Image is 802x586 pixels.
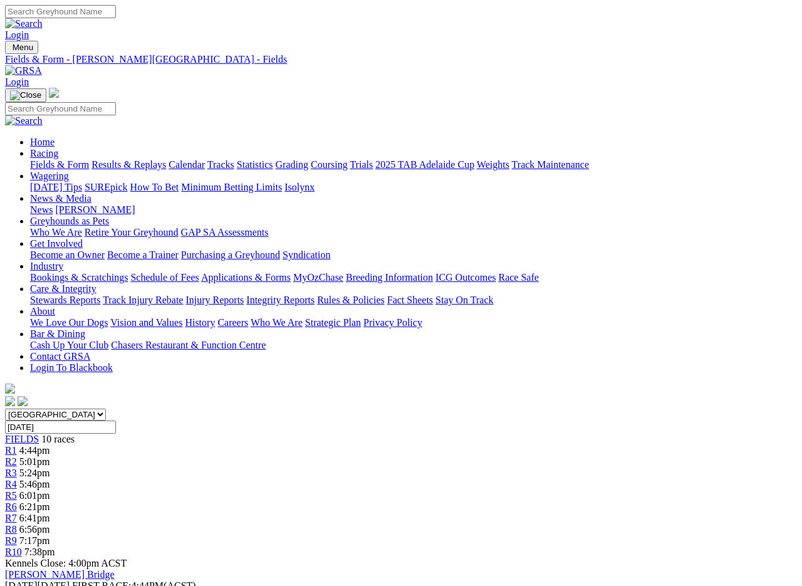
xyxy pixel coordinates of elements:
a: R8 [5,524,17,535]
a: Who We Are [30,227,82,238]
a: 2025 TAB Adelaide Cup [375,159,474,170]
span: Kennels Close: 4:00pm ACST [5,558,127,568]
img: facebook.svg [5,396,15,406]
a: Privacy Policy [363,317,422,328]
a: Get Involved [30,238,83,249]
a: About [30,306,55,317]
input: Search [5,5,116,18]
a: We Love Our Dogs [30,317,108,328]
a: R1 [5,445,17,456]
a: News [30,204,53,215]
input: Select date [5,421,116,434]
div: News & Media [30,204,797,216]
a: Minimum Betting Limits [181,182,282,192]
a: How To Bet [130,182,179,192]
div: Industry [30,272,797,283]
div: Bar & Dining [30,340,797,351]
span: R4 [5,479,17,489]
a: Login [5,29,29,40]
a: Injury Reports [185,295,244,305]
a: ICG Outcomes [435,272,496,283]
a: Coursing [311,159,348,170]
span: 5:46pm [19,479,50,489]
span: 7:38pm [24,547,55,557]
a: Statistics [237,159,273,170]
img: logo-grsa-white.png [5,384,15,394]
a: Fact Sheets [387,295,433,305]
a: Retire Your Greyhound [85,227,179,238]
a: Racing [30,148,58,159]
span: 7:17pm [19,535,50,546]
span: 4:44pm [19,445,50,456]
a: Industry [30,261,63,271]
a: Syndication [283,249,330,260]
div: Care & Integrity [30,295,797,306]
a: Stewards Reports [30,295,100,305]
a: R5 [5,490,17,501]
a: Login [5,76,29,87]
img: GRSA [5,65,42,76]
a: Schedule of Fees [130,272,199,283]
a: FIELDS [5,434,39,444]
a: Vision and Values [110,317,182,328]
a: Contact GRSA [30,351,90,362]
div: Greyhounds as Pets [30,227,797,238]
a: R6 [5,501,17,512]
a: R9 [5,535,17,546]
a: Track Injury Rebate [103,295,183,305]
span: 6:01pm [19,490,50,501]
img: twitter.svg [18,396,28,406]
span: 6:41pm [19,513,50,523]
a: Chasers Restaurant & Function Centre [111,340,266,350]
div: Get Involved [30,249,797,261]
a: Trials [350,159,373,170]
button: Toggle navigation [5,41,38,54]
a: Breeding Information [346,272,433,283]
a: Fields & Form - [PERSON_NAME][GEOGRAPHIC_DATA] - Fields [5,54,797,65]
a: Become a Trainer [107,249,179,260]
a: Stay On Track [435,295,493,305]
span: 6:56pm [19,524,50,535]
a: R3 [5,468,17,478]
a: Careers [217,317,248,328]
a: Fields & Form [30,159,89,170]
a: [PERSON_NAME] [55,204,135,215]
a: Strategic Plan [305,317,361,328]
a: Weights [477,159,509,170]
a: Wagering [30,170,69,181]
a: GAP SA Assessments [181,227,269,238]
div: Wagering [30,182,797,193]
a: News & Media [30,193,91,204]
a: Bar & Dining [30,328,85,339]
a: Tracks [207,159,234,170]
a: Care & Integrity [30,283,96,294]
a: Cash Up Your Club [30,340,108,350]
a: MyOzChase [293,272,343,283]
a: R10 [5,547,22,557]
span: Menu [13,43,33,52]
span: 10 races [41,434,75,444]
div: Racing [30,159,797,170]
a: Results & Replays [91,159,166,170]
a: Integrity Reports [246,295,315,305]
img: Search [5,18,43,29]
a: Rules & Policies [317,295,385,305]
a: Grading [276,159,308,170]
span: 5:01pm [19,456,50,467]
img: logo-grsa-white.png [49,88,59,98]
a: R2 [5,456,17,467]
span: 6:21pm [19,501,50,512]
a: Login To Blackbook [30,362,113,373]
a: Become an Owner [30,249,105,260]
a: Track Maintenance [512,159,589,170]
a: [PERSON_NAME] Bridge [5,569,115,580]
div: About [30,317,797,328]
span: R7 [5,513,17,523]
